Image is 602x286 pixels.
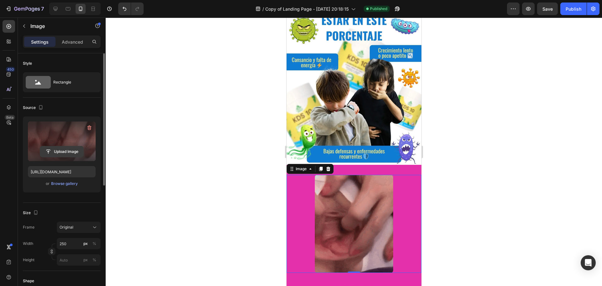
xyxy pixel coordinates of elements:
[23,241,33,246] label: Width
[23,209,40,217] div: Size
[28,166,96,177] input: https://example.com/image.jpg
[83,241,88,246] div: px
[30,22,84,30] p: Image
[41,5,44,13] p: 7
[566,6,581,12] div: Publish
[23,224,34,230] label: Frame
[31,39,49,45] p: Settings
[581,255,596,270] div: Open Intercom Messenger
[91,256,98,264] button: px
[92,241,96,246] div: %
[57,222,101,233] button: Original
[3,3,47,15] button: 7
[542,6,553,12] span: Save
[118,3,144,15] div: Undo/Redo
[537,3,558,15] button: Save
[82,256,89,264] button: %
[53,75,92,89] div: Rectangle
[46,180,50,187] span: or
[370,6,387,12] span: Published
[62,39,83,45] p: Advanced
[83,257,88,263] div: px
[23,61,32,66] div: Style
[57,254,101,266] input: px%
[6,67,15,72] div: 450
[287,18,421,286] iframe: Design area
[60,224,73,230] span: Original
[91,240,98,247] button: px
[262,6,264,12] span: /
[82,240,89,247] button: %
[51,181,78,186] div: Browse gallery
[23,257,34,263] label: Height
[560,3,587,15] button: Publish
[265,6,349,12] span: Copy of Landing Page - [DATE] 20:18:15
[92,257,96,263] div: %
[51,181,78,187] button: Browse gallery
[23,278,34,284] div: Shape
[40,146,84,157] button: Upload Image
[57,238,101,249] input: px%
[5,115,15,120] div: Beta
[23,104,45,112] div: Source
